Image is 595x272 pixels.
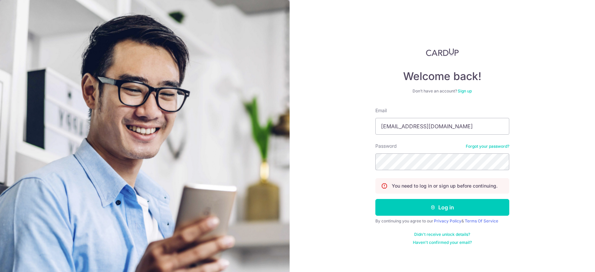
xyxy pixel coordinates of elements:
div: By continuing you agree to our & [375,218,509,224]
h4: Welcome back! [375,70,509,83]
a: Terms Of Service [465,218,498,223]
img: CardUp Logo [426,48,459,56]
input: Enter your Email [375,118,509,135]
button: Log in [375,199,509,216]
a: Haven't confirmed your email? [413,240,472,245]
a: Sign up [458,88,472,93]
label: Email [375,107,387,114]
p: You need to log in or sign up before continuing. [392,183,498,189]
div: Don’t have an account? [375,88,509,94]
a: Forgot your password? [466,144,509,149]
a: Didn't receive unlock details? [414,232,470,237]
label: Password [375,143,397,149]
a: Privacy Policy [434,218,461,223]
